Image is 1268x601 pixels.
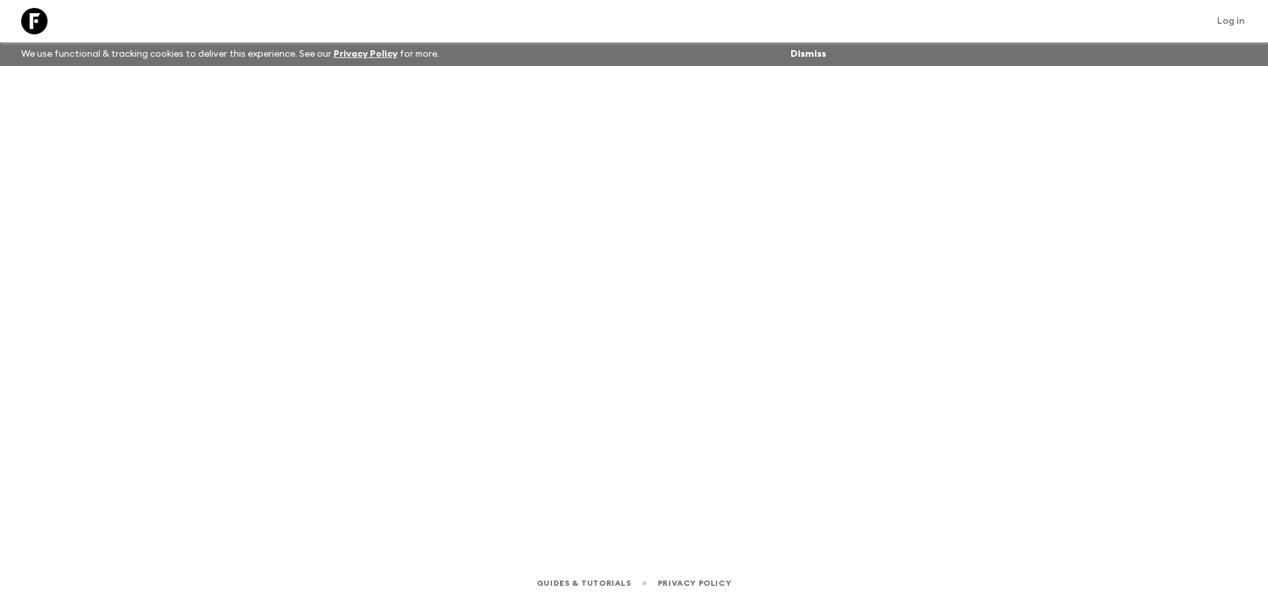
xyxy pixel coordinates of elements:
a: Guides & Tutorials [537,576,631,590]
a: Privacy Policy [334,49,398,59]
a: Log in [1210,12,1252,30]
p: We use functional & tracking cookies to deliver this experience. See our for more. [16,42,444,66]
a: Privacy Policy [658,576,731,590]
button: Dismiss [787,45,829,63]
